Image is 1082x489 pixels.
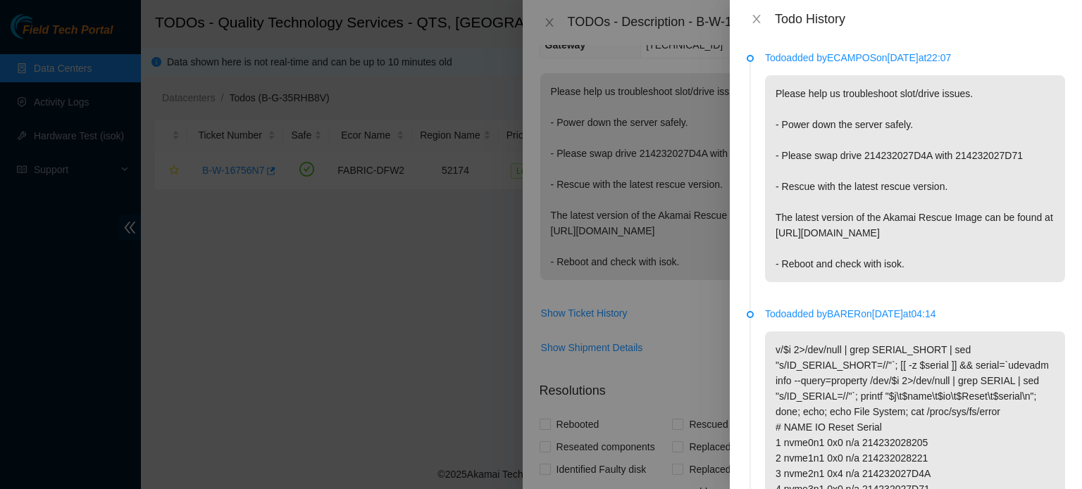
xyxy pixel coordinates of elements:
p: Todo added by ECAMPOS on [DATE] at 22:07 [765,50,1065,65]
div: Todo History [775,11,1065,27]
p: Todo added by BARER on [DATE] at 04:14 [765,306,1065,322]
p: Please help us troubleshoot slot/drive issues. - Power down the server safely. - Please swap driv... [765,75,1065,282]
span: close [751,13,762,25]
button: Close [747,13,766,26]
